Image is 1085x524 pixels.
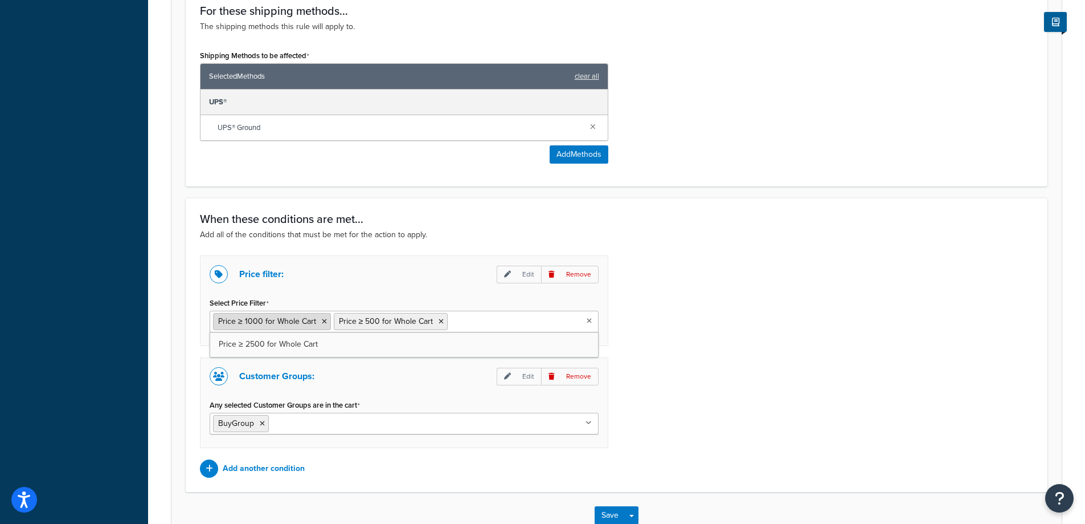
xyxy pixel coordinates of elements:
button: Open Resource Center [1045,484,1074,513]
label: Shipping Methods to be affected [200,51,309,60]
label: Select Price Filter [210,299,269,308]
span: BuyGroup [218,417,254,429]
button: AddMethods [550,145,608,164]
button: Show Help Docs [1044,12,1067,32]
span: Price ≥ 500 for Whole Cart [339,315,433,327]
h3: When these conditions are met... [200,213,1033,225]
p: Edit [497,266,541,283]
div: UPS® [200,90,608,115]
p: The shipping methods this rule will apply to. [200,21,1033,33]
span: Price ≥ 2500 for Whole Cart [219,338,318,350]
p: Add another condition [223,461,305,477]
span: UPS® Ground [218,120,581,136]
span: Price ≥ 1000 for Whole Cart [218,315,316,327]
p: Add all of the conditions that must be met for the action to apply. [200,229,1033,241]
p: Remove [541,368,599,385]
span: Selected Methods [209,68,569,84]
p: Customer Groups: [239,368,314,384]
label: Any selected Customer Groups are in the cart [210,401,360,410]
a: clear all [575,68,599,84]
p: Price filter: [239,266,284,282]
a: Price ≥ 2500 for Whole Cart [210,332,598,357]
p: Remove [541,266,599,283]
p: Edit [497,368,541,385]
h3: For these shipping methods... [200,5,1033,17]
